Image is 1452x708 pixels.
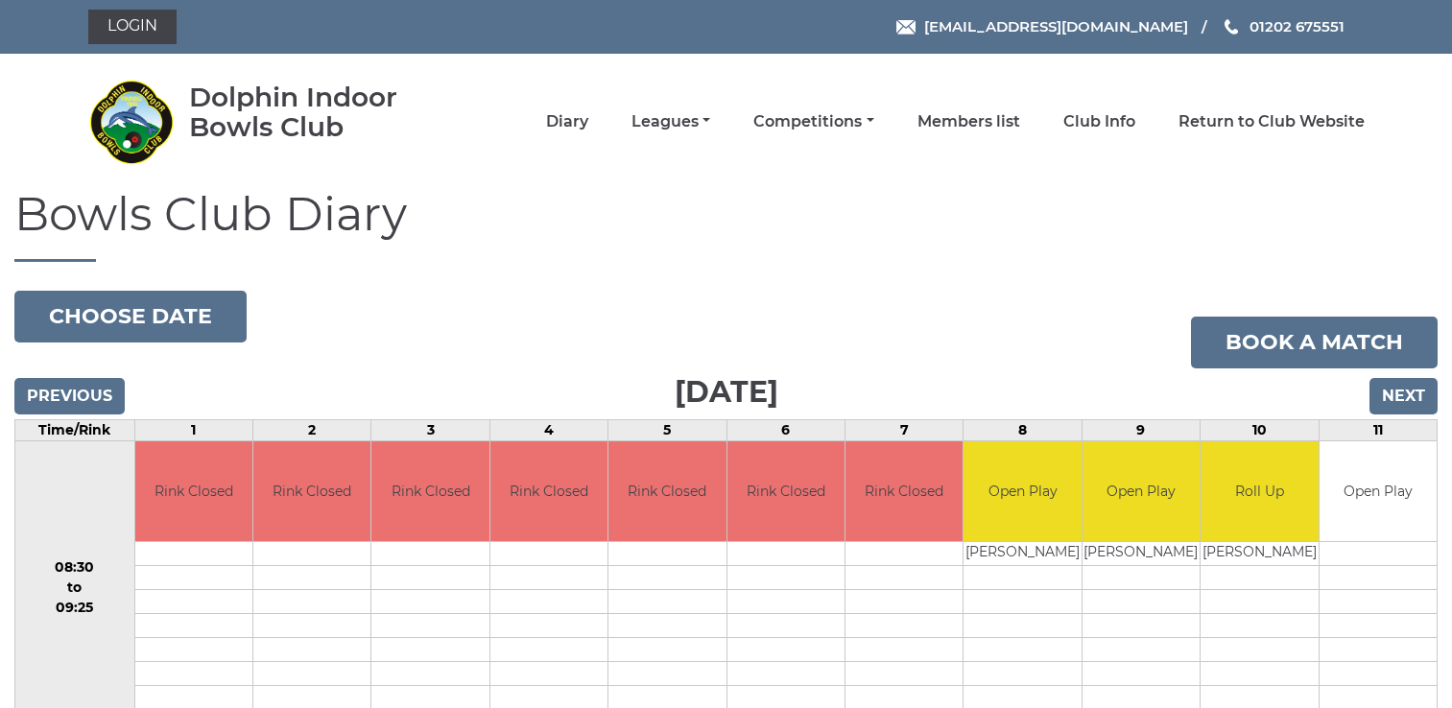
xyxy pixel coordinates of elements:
a: Login [88,10,177,44]
span: [EMAIL_ADDRESS][DOMAIN_NAME] [924,17,1188,35]
a: Diary [546,111,588,132]
td: 11 [1319,419,1438,440]
td: Open Play [964,441,1081,542]
td: [PERSON_NAME] [964,542,1081,566]
td: 4 [489,419,607,440]
td: 3 [371,419,489,440]
button: Choose date [14,291,247,342]
input: Next [1369,378,1438,414]
td: 9 [1082,419,1200,440]
td: 7 [845,419,963,440]
td: 1 [134,419,252,440]
td: 8 [964,419,1082,440]
td: Rink Closed [727,441,845,542]
td: Rink Closed [371,441,488,542]
td: Roll Up [1201,441,1318,542]
img: Dolphin Indoor Bowls Club [88,79,175,165]
td: 10 [1201,419,1319,440]
td: Time/Rink [15,419,135,440]
td: Open Play [1320,441,1438,542]
span: 01202 675551 [1250,17,1345,35]
td: Rink Closed [253,441,370,542]
td: [PERSON_NAME] [1083,542,1200,566]
div: Dolphin Indoor Bowls Club [189,83,453,142]
h1: Bowls Club Diary [14,189,1438,262]
td: Rink Closed [845,441,963,542]
td: 5 [608,419,726,440]
a: Members list [917,111,1020,132]
input: Previous [14,378,125,414]
a: Phone us 01202 675551 [1222,15,1345,37]
a: Book a match [1191,317,1438,368]
img: Phone us [1225,19,1238,35]
td: Rink Closed [490,441,607,542]
td: Open Play [1083,441,1200,542]
td: Rink Closed [135,441,252,542]
a: Return to Club Website [1178,111,1365,132]
a: Club Info [1063,111,1135,132]
a: Competitions [753,111,873,132]
td: 2 [252,419,370,440]
td: [PERSON_NAME] [1201,542,1318,566]
td: Rink Closed [608,441,726,542]
a: Email [EMAIL_ADDRESS][DOMAIN_NAME] [896,15,1188,37]
img: Email [896,20,916,35]
a: Leagues [631,111,710,132]
td: 6 [726,419,845,440]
